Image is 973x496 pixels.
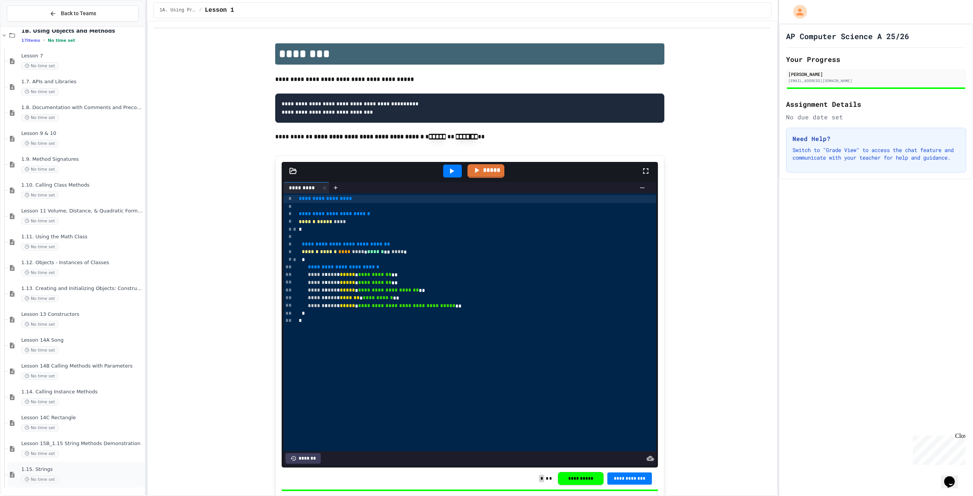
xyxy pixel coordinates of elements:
[941,466,965,488] iframe: chat widget
[21,389,143,395] span: 1.14. Calling Instance Methods
[21,62,59,70] span: No time set
[21,285,143,292] span: 1.13. Creating and Initializing Objects: Constructors
[21,130,143,137] span: Lesson 9 & 10
[21,27,143,34] span: 1B. Using Objects and Methods
[3,3,52,48] div: Chat with us now!Close
[21,372,59,380] span: No time set
[21,79,143,85] span: 1.7. APIs and Libraries
[21,269,59,276] span: No time set
[788,71,964,78] div: [PERSON_NAME]
[21,53,143,59] span: Lesson 7
[21,424,59,431] span: No time set
[48,38,75,43] span: No time set
[786,31,909,41] h1: AP Computer Science A 25/26
[21,166,59,173] span: No time set
[21,363,143,369] span: Lesson 14B Calling Methods with Parameters
[21,156,143,163] span: 1.9. Method Signatures
[21,105,143,111] span: 1.8. Documentation with Comments and Preconditions
[21,415,143,421] span: Lesson 14C Rectangle
[21,260,143,266] span: 1.12. Objects - Instances of Classes
[21,347,59,354] span: No time set
[21,476,59,483] span: No time set
[43,37,45,43] span: •
[21,234,143,240] span: 1.11. Using the Math Class
[199,7,202,13] span: /
[21,337,143,344] span: Lesson 14A Song
[788,78,964,84] div: [EMAIL_ADDRESS][DOMAIN_NAME]
[21,311,143,318] span: Lesson 13 Constructors
[21,243,59,250] span: No time set
[21,450,59,457] span: No time set
[61,10,96,17] span: Back to Teams
[786,54,966,65] h2: Your Progress
[21,140,59,147] span: No time set
[21,38,40,43] span: 17 items
[786,99,966,109] h2: Assignment Details
[21,321,59,328] span: No time set
[910,433,965,465] iframe: chat widget
[21,295,59,302] span: No time set
[21,466,143,473] span: 1.15. Strings
[7,5,139,22] button: Back to Teams
[21,88,59,95] span: No time set
[205,6,234,15] span: Lesson 1
[785,3,809,21] div: My Account
[160,7,196,13] span: 1A. Using Primitives
[21,208,143,214] span: Lesson 11 Volume, Distance, & Quadratic Formula
[792,146,960,162] p: Switch to "Grade View" to access the chat feature and communicate with your teacher for help and ...
[21,441,143,447] span: Lesson 15B_1.15 String Methods Demonstration
[21,398,59,406] span: No time set
[786,113,966,122] div: No due date set
[21,217,59,225] span: No time set
[792,134,960,143] h3: Need Help?
[21,114,59,121] span: No time set
[21,192,59,199] span: No time set
[21,182,143,189] span: 1.10. Calling Class Methods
